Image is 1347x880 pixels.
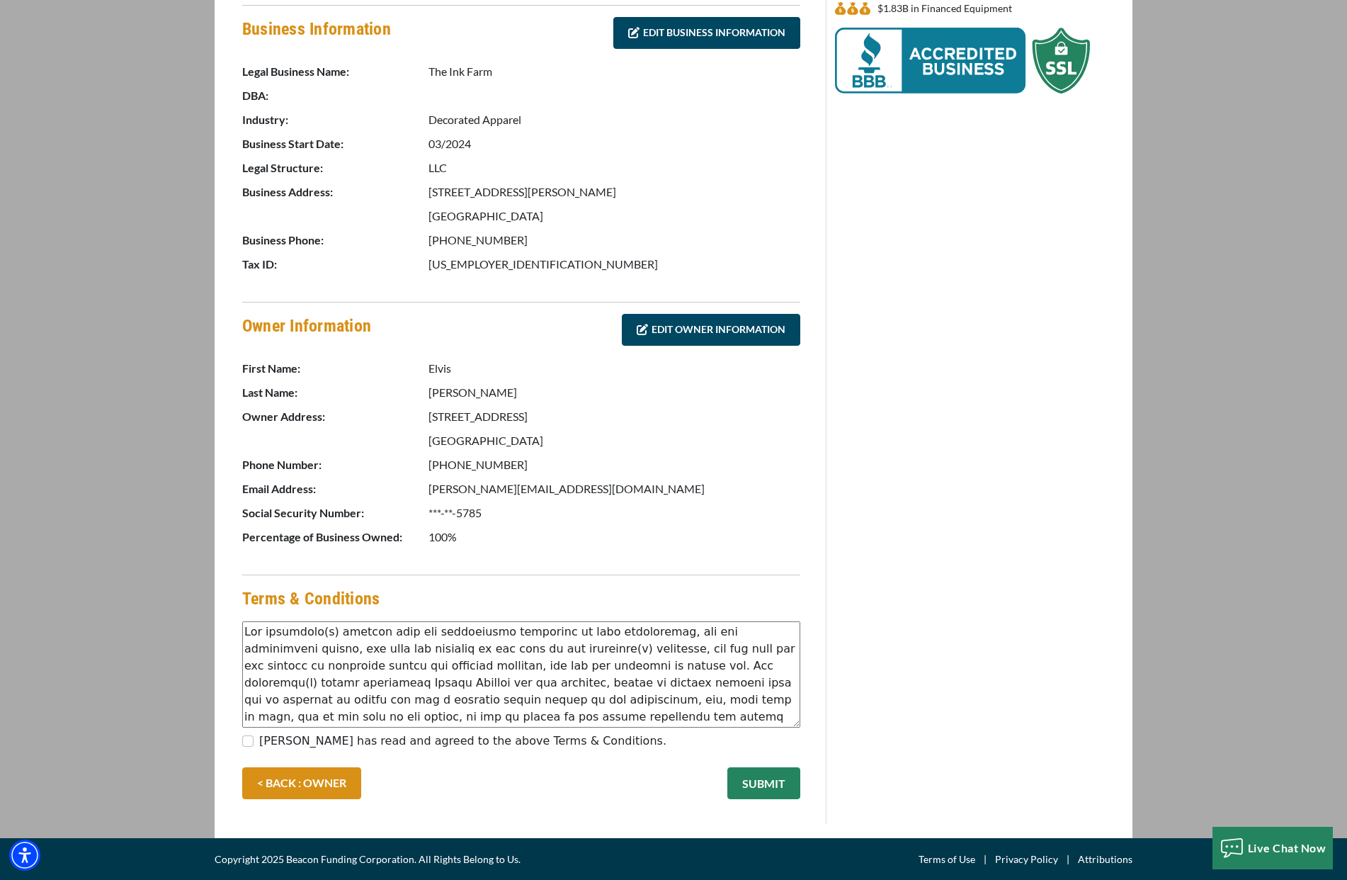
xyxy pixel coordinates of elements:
[613,17,800,49] a: EDIT BUSINESS INFORMATION
[242,256,426,273] p: Tax ID:
[242,17,391,52] h4: Business Information
[242,480,426,497] p: Email Address:
[242,87,426,104] p: DBA:
[428,456,800,473] p: [PHONE_NUMBER]
[428,159,800,176] p: LLC
[975,851,995,868] span: |
[428,529,800,546] p: 100%
[1078,851,1132,868] a: Attributions
[428,480,800,497] p: [PERSON_NAME][EMAIL_ADDRESS][DOMAIN_NAME]
[428,184,800,201] p: [STREET_ADDRESS][PERSON_NAME]
[622,314,800,346] a: EDIT OWNER INFORMATION
[242,504,426,521] p: Social Security Number:
[242,767,361,799] a: < BACK : OWNER
[242,529,426,546] p: Percentage of Business Owned:
[242,621,800,728] textarea: Lor ipsumdolo(s) ametcon adip eli seddoeiusmo temporinc ut labo etdoloremag, ali eni adminimveni ...
[428,360,800,377] p: Elvis
[1058,851,1078,868] span: |
[727,767,800,799] button: SUBMIT
[428,208,800,225] p: [GEOGRAPHIC_DATA]
[428,232,800,249] p: [PHONE_NUMBER]
[259,733,666,750] label: [PERSON_NAME] has read and agreed to the above Terms & Conditions.
[242,135,426,152] p: Business Start Date:
[428,111,800,128] p: Decorated Apparel
[1248,841,1326,854] span: Live Chat Now
[428,408,800,425] p: [STREET_ADDRESS]
[242,408,426,425] p: Owner Address:
[242,587,380,611] h4: Terms & Conditions
[9,840,40,871] div: Accessibility Menu
[242,111,426,128] p: Industry:
[835,28,1090,94] img: BBB Acredited Business and SSL Protection
[1212,827,1334,869] button: Live Chat Now
[242,232,426,249] p: Business Phone:
[428,384,800,401] p: [PERSON_NAME]
[242,159,426,176] p: Legal Structure:
[242,314,371,349] h4: Owner Information
[428,63,800,80] p: The Ink Farm
[242,63,426,80] p: Legal Business Name:
[242,184,426,201] p: Business Address:
[428,256,800,273] p: [US_EMPLOYER_IDENTIFICATION_NUMBER]
[428,135,800,152] p: 03/2024
[215,851,521,868] span: Copyright 2025 Beacon Funding Corporation. All Rights Belong to Us.
[995,851,1058,868] a: Privacy Policy
[242,360,426,377] p: First Name:
[242,384,426,401] p: Last Name:
[919,851,975,868] a: Terms of Use
[428,432,800,449] p: [GEOGRAPHIC_DATA]
[242,456,426,473] p: Phone Number:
